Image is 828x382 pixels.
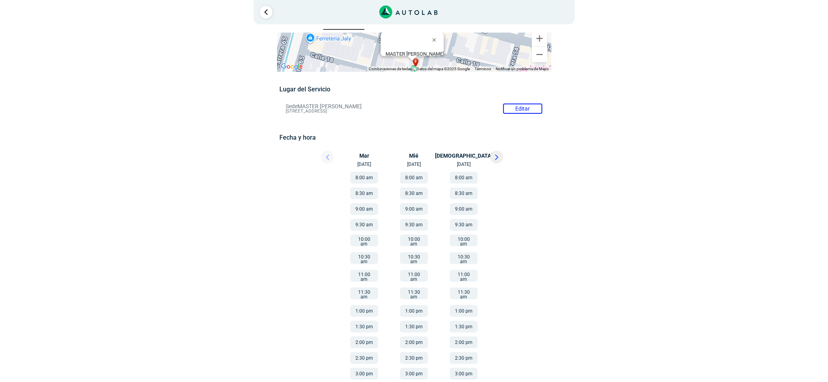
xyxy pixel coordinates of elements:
button: 9:30 am [400,219,428,231]
button: 10:00 am [450,235,478,246]
b: MASTER [PERSON_NAME] [385,51,444,57]
button: 1:00 pm [450,305,478,317]
button: 2:30 pm [400,352,428,364]
button: 3:00 pm [400,368,428,380]
button: 2:30 pm [350,352,378,364]
span: f [415,58,417,65]
a: Abre esta zona en Google Maps (se abre en una nueva ventana) [279,62,305,72]
span: Datos del mapa ©2025 Google [417,67,470,71]
button: 11:30 am [400,287,428,299]
button: 1:30 pm [350,321,378,333]
button: Reducir [532,47,547,62]
h5: Fecha y hora [279,134,549,141]
button: Ampliar [532,31,547,46]
button: 11:00 am [400,270,428,282]
button: 3:00 pm [350,368,378,380]
button: Cerrar [426,30,445,49]
button: 11:00 am [450,270,478,282]
a: Notificar un problema de Maps [496,67,549,71]
button: 8:30 am [350,187,378,199]
button: 9:00 am [400,203,428,215]
button: 1:00 pm [400,305,428,317]
button: 2:30 pm [450,352,478,364]
button: 10:30 am [350,252,378,264]
a: Términos (se abre en una nueva pestaña) [475,67,491,71]
button: 11:30 am [450,287,478,299]
button: 10:30 am [400,252,428,264]
button: 9:00 am [350,203,378,215]
a: Ir al paso anterior [260,6,272,18]
button: 3:00 pm [450,368,478,380]
button: 8:30 am [450,187,478,199]
button: Combinaciones de teclas [369,66,412,72]
button: 9:30 am [350,219,378,231]
img: Google [279,62,305,72]
button: 1:00 pm [350,305,378,317]
button: 8:00 am [350,172,378,184]
button: 2:00 pm [450,337,478,348]
button: 8:00 am [450,172,478,184]
button: 11:30 am [350,287,378,299]
button: 1:30 pm [450,321,478,333]
button: 9:00 am [450,203,478,215]
button: 10:30 am [450,252,478,264]
button: 8:00 am [400,172,428,184]
button: 10:00 am [350,235,378,246]
button: 9:30 am [450,219,478,231]
a: Link al sitio de autolab [379,8,438,15]
button: 2:00 pm [350,337,378,348]
button: 2:00 pm [400,337,428,348]
h5: Lugar del Servicio [279,85,549,93]
button: 8:30 am [400,187,428,199]
button: 11:00 am [350,270,378,282]
div: [STREET_ADDRESS] [385,51,444,63]
button: 1:30 pm [400,321,428,333]
button: 10:00 am [400,235,428,246]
